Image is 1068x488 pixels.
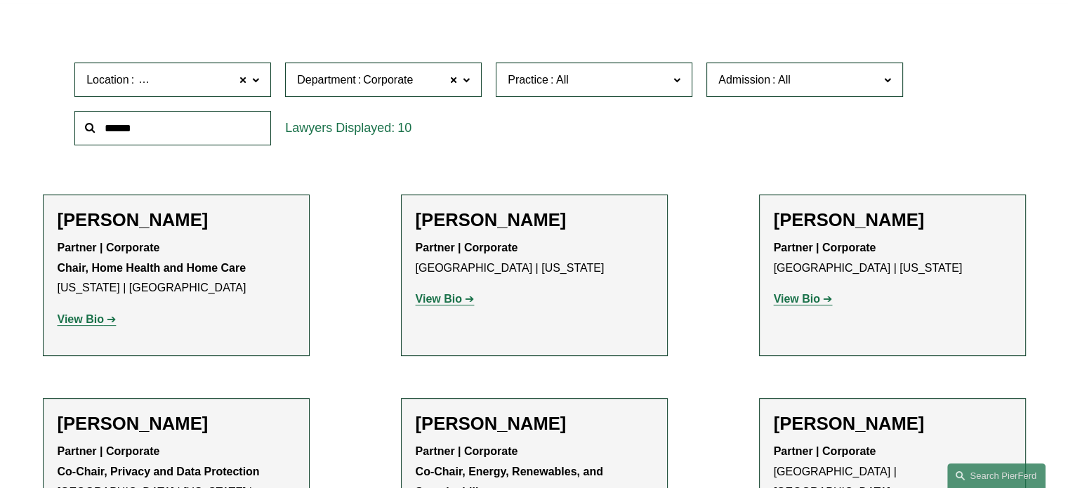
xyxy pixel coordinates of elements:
span: [GEOGRAPHIC_DATA] [136,71,253,89]
strong: View Bio [58,313,104,325]
a: View Bio [416,293,475,305]
a: Search this site [947,463,1046,488]
p: [GEOGRAPHIC_DATA] | [US_STATE] [416,238,653,279]
span: Corporate [363,71,413,89]
p: [GEOGRAPHIC_DATA] | [US_STATE] [774,238,1011,279]
strong: Partner | Corporate [416,242,518,253]
span: Location [86,74,129,86]
span: Department [297,74,356,86]
span: Admission [718,74,770,86]
h2: [PERSON_NAME] [774,413,1011,435]
h2: [PERSON_NAME] [58,209,295,231]
a: View Bio [774,293,833,305]
h2: [PERSON_NAME] [58,413,295,435]
strong: Partner | Corporate [774,242,876,253]
span: Practice [508,74,548,86]
h2: [PERSON_NAME] [416,209,653,231]
strong: Partner | Corporate [774,445,876,457]
span: 10 [397,121,411,135]
strong: Partner | Corporate [58,242,160,253]
p: [US_STATE] | [GEOGRAPHIC_DATA] [58,238,295,298]
strong: Chair, Home Health and Home Care [58,262,246,274]
h2: [PERSON_NAME] [416,413,653,435]
strong: Partner | Corporate Co-Chair, Privacy and Data Protection [58,445,260,477]
strong: Partner | Corporate [416,445,518,457]
h2: [PERSON_NAME] [774,209,1011,231]
strong: View Bio [416,293,462,305]
a: View Bio [58,313,117,325]
strong: View Bio [774,293,820,305]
